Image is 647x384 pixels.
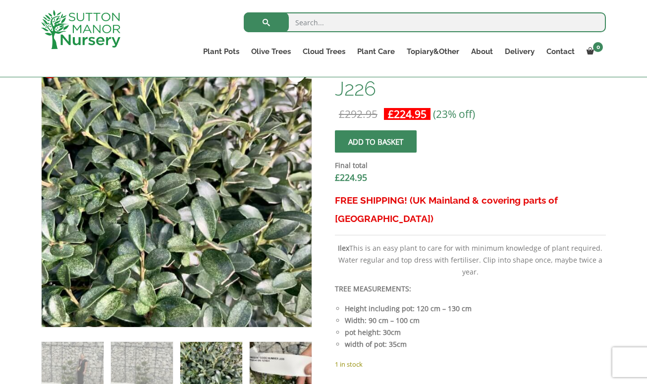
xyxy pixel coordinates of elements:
button: Add to basket [335,130,417,153]
dt: Final total [335,160,606,171]
a: About [465,45,499,58]
h1: Ilex Crenata Kinme Cloud Tree J226 [335,57,606,99]
a: Plant Pots [197,45,245,58]
strong: TREE MEASUREMENTS: [335,284,411,293]
a: Cloud Trees [297,45,351,58]
a: 0 [581,45,606,58]
bdi: 292.95 [339,107,377,121]
bdi: 224.95 [335,171,367,183]
span: £ [388,107,394,121]
bdi: 224.95 [388,107,427,121]
a: Contact [540,45,581,58]
a: Topiary&Other [401,45,465,58]
strong: Height including pot: 120 cm – 130 cm [345,304,472,313]
span: (23% off) [433,107,475,121]
input: Search... [244,12,606,32]
span: 0 [593,42,603,52]
a: Olive Trees [245,45,297,58]
strong: Width: 90 cm – 100 cm [345,316,420,325]
h3: FREE SHIPPING! (UK Mainland & covering parts of [GEOGRAPHIC_DATA]) [335,191,606,228]
strong: width of pot: 35cm [345,339,407,349]
span: £ [339,107,345,121]
span: £ [335,171,340,183]
a: Delivery [499,45,540,58]
a: Plant Care [351,45,401,58]
p: 1 in stock [335,358,606,370]
b: Ilex [338,243,349,253]
strong: pot height: 30cm [345,328,401,337]
p: This is an easy plant to care for with minimum knowledge of plant required. Water regular and top... [335,242,606,278]
img: logo [41,10,120,49]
